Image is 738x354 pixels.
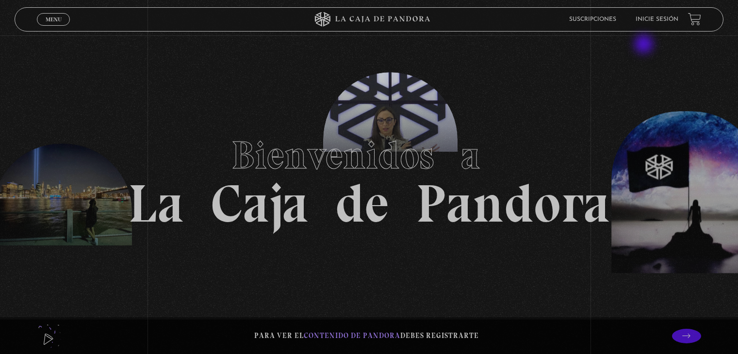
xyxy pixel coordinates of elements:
[688,13,701,26] a: View your shopping cart
[569,16,616,22] a: Suscripciones
[304,331,400,340] span: contenido de Pandora
[46,16,62,22] span: Menu
[254,329,479,342] p: Para ver el debes registrarte
[231,132,507,178] span: Bienvenidos a
[128,124,610,230] h1: La Caja de Pandora
[636,16,678,22] a: Inicie sesión
[42,24,65,31] span: Cerrar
